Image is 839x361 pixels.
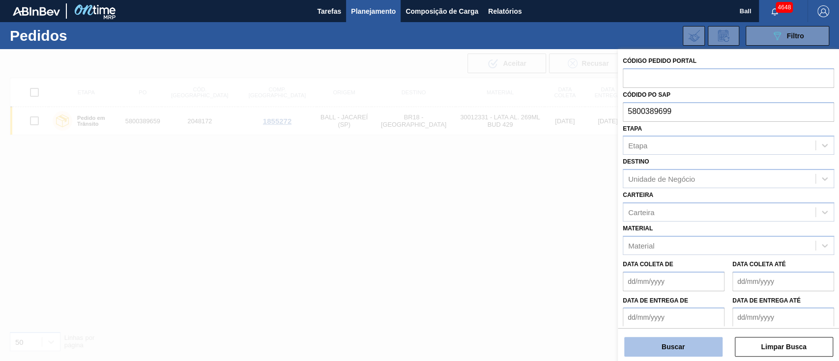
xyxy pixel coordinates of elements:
[13,7,60,16] img: TNhmsLtSVTkK8tSr43FrP2fwEKptu5GPRR3wAAAABJRU5ErkJggg==
[628,141,647,150] div: Etapa
[405,5,478,17] span: Composição de Carga
[628,208,654,216] div: Carteira
[623,261,673,268] label: Data coleta de
[488,5,521,17] span: Relatórios
[623,225,653,232] label: Material
[623,192,653,198] label: Carteira
[623,158,649,165] label: Destino
[817,5,829,17] img: Logout
[623,91,670,98] label: Códido PO SAP
[787,32,804,40] span: Filtro
[732,261,785,268] label: Data coleta até
[683,26,705,46] div: Importar Negociações dos Pedidos
[746,26,829,46] button: Filtro
[10,30,154,41] h1: Pedidos
[623,125,642,132] label: Etapa
[628,175,695,183] div: Unidade de Negócio
[351,5,396,17] span: Planejamento
[623,307,724,327] input: dd/mm/yyyy
[628,241,654,250] div: Material
[623,297,688,304] label: Data de Entrega de
[776,2,793,13] span: 4648
[732,297,801,304] label: Data de Entrega até
[623,272,724,291] input: dd/mm/yyyy
[732,307,834,327] input: dd/mm/yyyy
[759,4,790,18] button: Notificações
[708,26,739,46] div: Solicitação de Revisão de Pedidos
[732,272,834,291] input: dd/mm/yyyy
[317,5,341,17] span: Tarefas
[623,57,696,64] label: Código Pedido Portal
